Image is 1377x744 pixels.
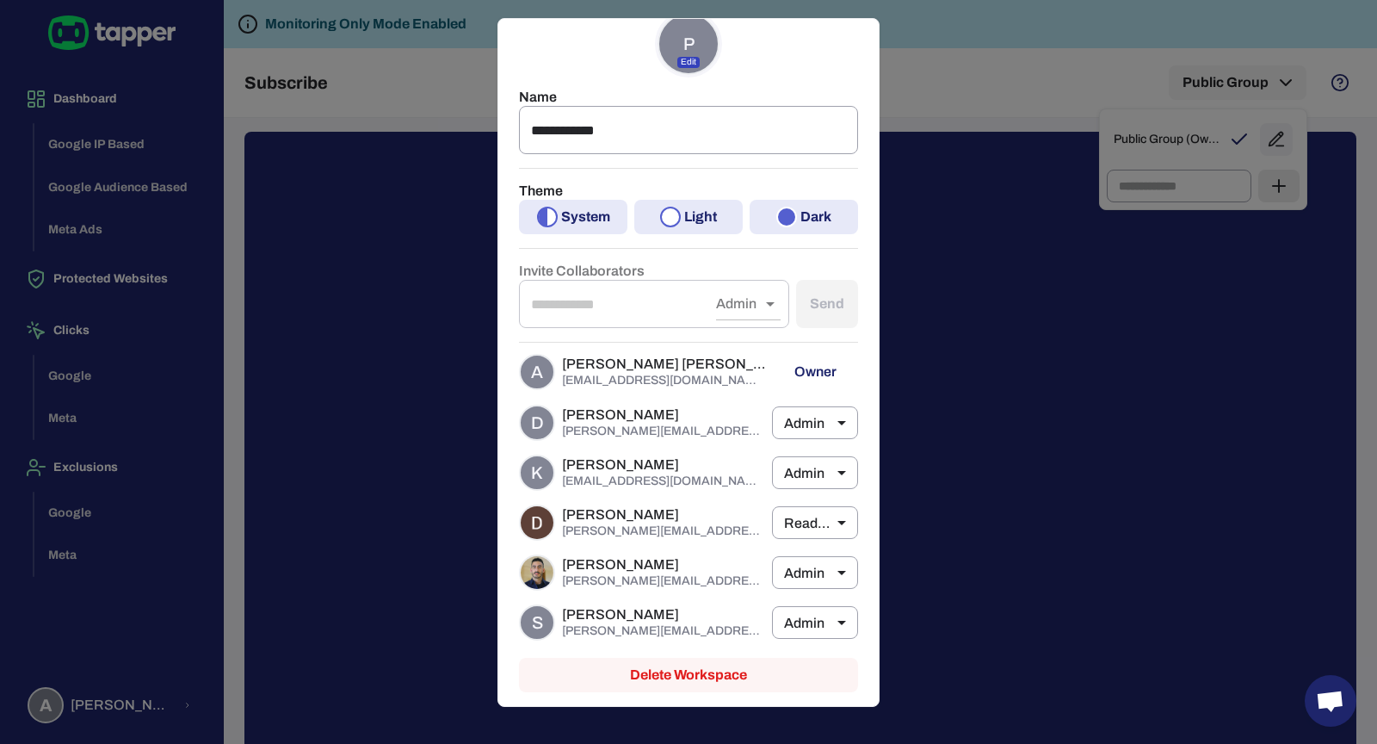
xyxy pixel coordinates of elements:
p: [PERSON_NAME][EMAIL_ADDRESS] [562,524,765,539]
button: PEdit [658,13,719,75]
div: A [519,354,555,390]
span: [PERSON_NAME] [562,556,765,573]
p: [PERSON_NAME][EMAIL_ADDRESS][DOMAIN_NAME] [562,424,765,439]
img: Dimitris Tsoukalas [521,506,553,539]
a: Open chat [1305,675,1356,727]
p: Name [519,89,858,106]
div: P [658,13,719,75]
div: Admin [772,549,858,597]
button: System [519,200,627,234]
span: [PERSON_NAME] [562,406,765,424]
button: Light [634,200,743,234]
div: S [519,604,555,641]
p: [EMAIL_ADDRESS][DOMAIN_NAME] [562,373,765,388]
span: [PERSON_NAME] [562,506,765,524]
span: [PERSON_NAME] [562,606,765,623]
p: [PERSON_NAME][EMAIL_ADDRESS][DOMAIN_NAME] [562,623,765,639]
div: K [519,455,555,491]
p: [EMAIL_ADDRESS][DOMAIN_NAME] [562,474,765,489]
div: Admin [772,399,858,447]
span: [PERSON_NAME] [562,456,765,474]
img: Greg Pirpiris [521,556,553,589]
div: Admin [772,449,858,497]
button: Delete Workspace [519,658,858,692]
p: Owner [772,350,858,394]
div: Admin [772,598,858,647]
span: [PERSON_NAME] [PERSON_NAME] Koutsogianni [562,356,765,373]
div: Read only [772,499,858,547]
p: Edit [677,57,700,68]
p: Theme [519,183,858,200]
div: D [519,405,555,441]
button: Dark [750,200,858,234]
p: [PERSON_NAME][EMAIL_ADDRESS][DOMAIN_NAME] [562,573,765,589]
